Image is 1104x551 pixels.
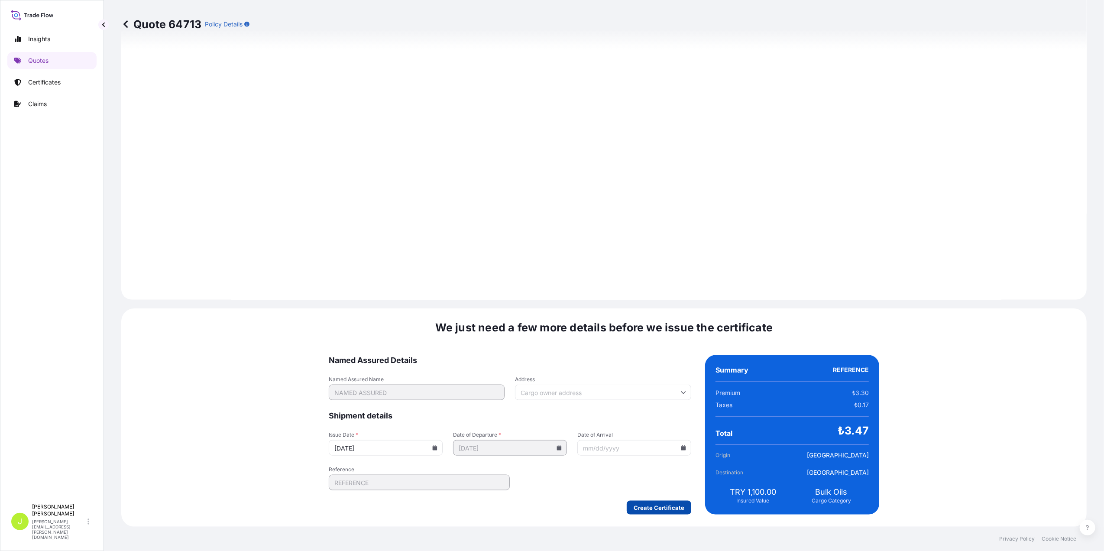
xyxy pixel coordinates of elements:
a: Claims [7,95,97,113]
p: [PERSON_NAME][EMAIL_ADDRESS][PERSON_NAME][DOMAIN_NAME] [32,519,86,540]
span: Insured Value [736,497,769,504]
input: mm/dd/yyyy [577,440,691,456]
span: Taxes [715,401,732,409]
span: TRY 1,100.00 [730,487,776,497]
span: Date of Arrival [577,431,691,438]
span: Named Assured Name [329,376,505,383]
input: Cargo owner address [515,385,691,400]
p: Certificates [28,78,61,87]
span: ₺3.30 [852,389,869,397]
a: Certificates [7,74,97,91]
span: [GEOGRAPHIC_DATA] [807,468,869,477]
p: Policy Details [205,20,243,29]
p: Quote 64713 [121,17,201,31]
a: Quotes [7,52,97,69]
p: [PERSON_NAME] [PERSON_NAME] [32,503,86,517]
a: Cookie Notice [1042,535,1076,542]
span: Named Assured Details [329,355,691,366]
span: Origin [715,451,764,460]
span: Premium [715,389,740,397]
span: Shipment details [329,411,691,421]
p: Create Certificate [634,503,684,512]
span: Bulk Oils [816,487,848,497]
span: J [18,517,22,526]
button: Create Certificate [627,501,691,515]
span: REFERENCE [833,366,869,374]
span: Address [515,376,691,383]
input: mm/dd/yyyy [453,440,567,456]
input: mm/dd/yyyy [329,440,443,456]
span: We just need a few more details before we issue the certificate [435,321,773,334]
p: Insights [28,35,50,43]
span: Summary [715,366,748,374]
input: Your internal reference [329,475,510,490]
span: ₺0.17 [854,401,869,409]
span: Issue Date [329,431,443,438]
span: Reference [329,466,510,473]
span: Destination [715,468,764,477]
span: Total [715,429,732,438]
a: Privacy Policy [999,535,1035,542]
span: ₺3.47 [838,424,869,438]
span: Date of Departure [453,431,567,438]
span: [GEOGRAPHIC_DATA] [807,451,869,460]
p: Quotes [28,56,49,65]
span: Cargo Category [812,497,851,504]
a: Insights [7,30,97,48]
p: Claims [28,100,47,108]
